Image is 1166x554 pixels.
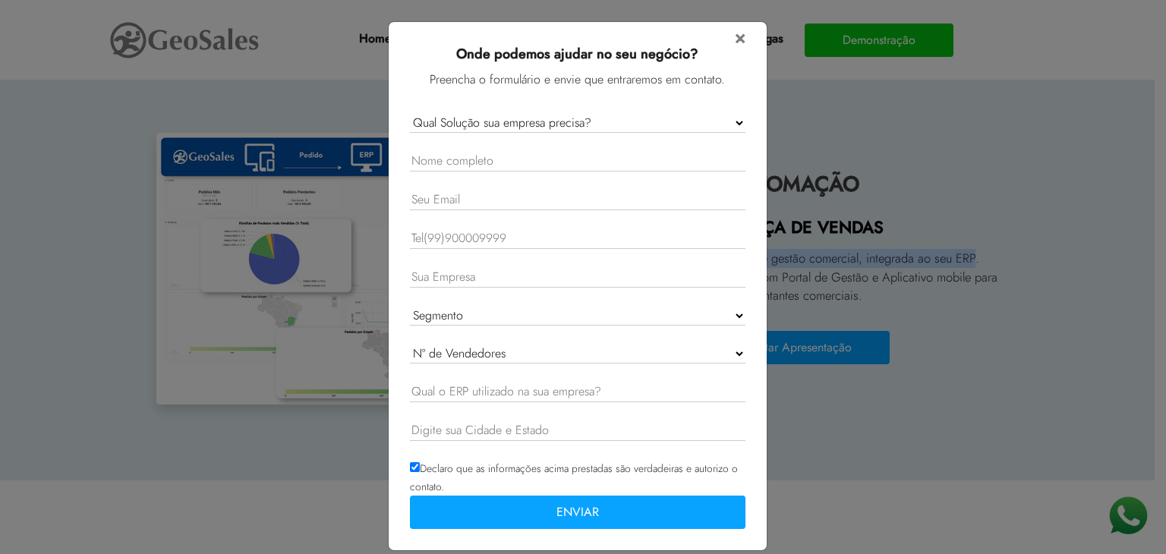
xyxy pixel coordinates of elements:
input: Sua Empresa [410,267,745,288]
small: Declaro que as informações acima prestadas são verdadeiras e autorizo o contato. [410,461,745,522]
button: Close [735,28,745,46]
input: Digite sua Cidade e Estado [410,420,745,441]
input: Qual o ERP utilizado na sua empresa? [410,382,745,402]
b: Onde podemos ajudar no seu negócio? [456,44,698,64]
span: × [735,24,745,50]
input: Tel(99)900009999 [410,228,745,249]
input: Nome completo [410,151,745,172]
label: Preencha o formulário e envie que entraremos em contato. [430,71,725,89]
button: ENVIAR [410,496,745,529]
input: Seu Email [410,190,745,210]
